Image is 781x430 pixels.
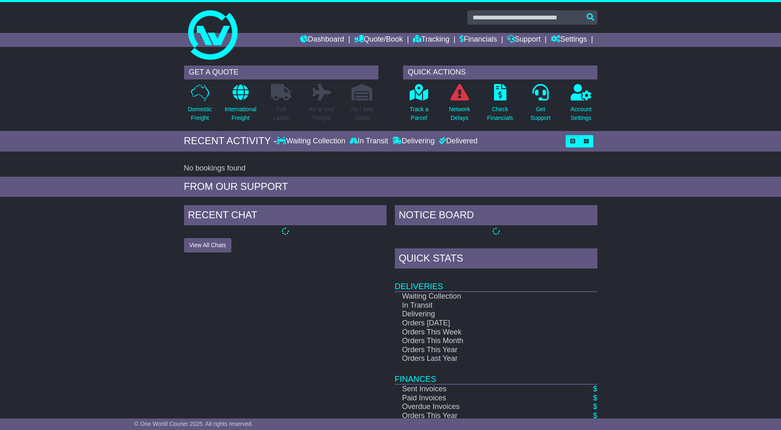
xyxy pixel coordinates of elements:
a: GetSupport [530,84,551,127]
div: NOTICE BOARD [395,205,597,227]
p: Track a Parcel [410,105,429,122]
a: Tracking [413,33,449,47]
div: GET A QUOTE [184,65,378,79]
p: Account Settings [571,105,592,122]
td: Finances [395,363,597,384]
a: CheckFinancials [487,84,513,127]
a: Dashboard [300,33,344,47]
a: $ [593,411,597,420]
td: Waiting Collection [395,292,568,301]
a: $ [593,385,597,393]
p: International Freight [225,105,256,122]
td: Orders This Month [395,337,568,346]
td: Orders This Year [395,411,568,421]
div: Quick Stats [395,248,597,271]
a: InternationalFreight [224,84,257,127]
td: Orders Last Year [395,354,568,363]
a: Track aParcel [409,84,429,127]
td: Paid Invoices [395,394,568,403]
a: NetworkDelays [448,84,470,127]
p: Get Support [530,105,550,122]
button: View All Chats [184,238,231,252]
div: No bookings found [184,164,597,173]
span: © One World Courier 2025. All rights reserved. [134,421,253,427]
a: $ [593,394,597,402]
div: QUICK ACTIONS [403,65,597,79]
a: Settings [551,33,587,47]
div: FROM OUR SUPPORT [184,181,597,193]
p: Domestic Freight [188,105,212,122]
p: Air / Sea Depot [351,105,373,122]
td: Orders This Year [395,346,568,355]
td: Overdue Invoices [395,402,568,411]
td: Deliveries [395,271,597,292]
a: Financials [459,33,497,47]
div: In Transit [347,137,390,146]
a: AccountSettings [570,84,592,127]
div: Waiting Collection [277,137,347,146]
p: Check Financials [487,105,513,122]
a: $ [593,402,597,411]
p: Full Loads [271,105,291,122]
td: Orders [DATE] [395,319,568,328]
a: Quote/Book [354,33,403,47]
div: Delivered [437,137,478,146]
td: Orders This Week [395,328,568,337]
p: Air & Sea Freight [310,105,334,122]
td: Delivering [395,310,568,319]
p: Network Delays [449,105,470,122]
div: Delivering [390,137,437,146]
div: RECENT CHAT [184,205,387,227]
a: Support [507,33,541,47]
div: RECENT ACTIVITY - [184,135,277,147]
a: DomesticFreight [187,84,212,127]
td: In Transit [395,301,568,310]
td: Sent Invoices [395,384,568,394]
